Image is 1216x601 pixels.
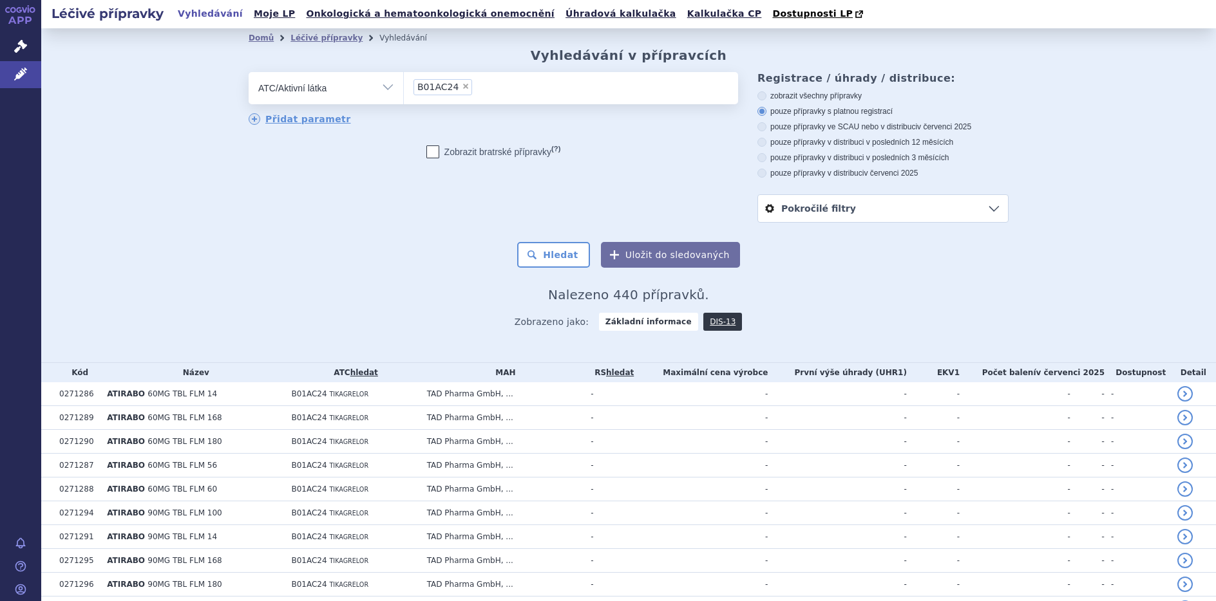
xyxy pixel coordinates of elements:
td: 0271286 [53,382,100,406]
td: - [584,430,638,454]
td: - [768,525,906,549]
td: - [638,382,768,406]
td: - [960,501,1070,525]
h3: Registrace / úhrady / distribuce: [757,72,1009,84]
span: v červenci 2025 [1036,368,1105,377]
td: TAD Pharma GmbH, ... [421,501,585,525]
td: - [960,382,1070,406]
a: Moje LP [250,5,299,23]
span: TIKAGRELOR [329,391,368,398]
a: detail [1177,577,1193,592]
td: - [907,573,960,596]
span: 90MG TBL FLM 168 [147,556,222,565]
a: Dostupnosti LP [768,5,869,23]
span: TIKAGRELOR [329,533,368,541]
span: TIKAGRELOR [329,414,368,421]
a: Vyhledávání [174,5,247,23]
td: TAD Pharma GmbH, ... [421,454,585,477]
span: B01AC24 [291,389,327,398]
td: - [960,454,1070,477]
abbr: (?) [551,145,560,153]
span: 90MG TBL FLM 100 [147,508,222,517]
td: - [638,525,768,549]
a: detail [1177,458,1193,473]
span: B01AC24 [291,508,327,517]
td: - [768,430,906,454]
li: Vyhledávání [379,28,444,48]
td: - [907,549,960,573]
span: B01AC24 [291,437,327,446]
span: TIKAGRELOR [329,462,368,469]
td: - [1105,430,1171,454]
a: hledat [606,368,634,377]
span: × [462,82,470,90]
a: detail [1177,505,1193,521]
td: 0271290 [53,430,100,454]
td: - [907,430,960,454]
span: ATIRABO [107,413,145,422]
td: 0271288 [53,477,100,501]
span: ATIRABO [107,389,145,398]
th: Počet balení [960,363,1105,382]
td: - [768,501,906,525]
span: ATIRABO [107,485,145,494]
span: 90MG TBL FLM 180 [147,580,222,589]
a: Pokročilé filtry [758,195,1008,222]
td: - [1105,382,1171,406]
label: zobrazit všechny přípravky [757,91,1009,101]
td: - [584,382,638,406]
li: B01AC24 [413,79,472,95]
a: Domů [249,33,274,42]
td: - [907,501,960,525]
td: - [907,382,960,406]
td: - [584,501,638,525]
th: Detail [1171,363,1216,382]
th: EKV1 [907,363,960,382]
td: TAD Pharma GmbH, ... [421,406,585,430]
a: hledat [350,368,378,377]
td: - [1070,477,1105,501]
a: Přidat parametr [249,113,351,125]
th: První výše úhrady (UHR1) [768,363,906,382]
input: B01AC24 [476,79,483,95]
td: - [638,477,768,501]
td: - [638,549,768,573]
td: - [768,454,906,477]
td: - [584,573,638,596]
td: 0271296 [53,573,100,596]
td: 0271291 [53,525,100,549]
th: MAH [421,363,585,382]
a: DIS-13 [703,313,742,331]
td: - [1070,382,1105,406]
button: Hledat [517,242,590,268]
span: TIKAGRELOR [329,581,368,588]
span: Dostupnosti LP [772,8,853,19]
td: TAD Pharma GmbH, ... [421,525,585,549]
th: Dostupnost [1105,363,1171,382]
td: - [1070,406,1105,430]
a: detail [1177,553,1193,568]
span: B01AC24 [417,82,459,91]
th: Maximální cena výrobce [638,363,768,382]
span: B01AC24 [291,556,327,565]
strong: Základní informace [599,313,698,331]
td: - [1070,501,1105,525]
span: 60MG TBL FLM 180 [147,437,222,446]
span: 90MG TBL FLM 14 [147,532,217,541]
td: 0271287 [53,454,100,477]
td: - [960,430,1070,454]
label: pouze přípravky v distribuci v posledních 3 měsících [757,153,1009,163]
td: - [1105,573,1171,596]
td: TAD Pharma GmbH, ... [421,549,585,573]
span: ATIRABO [107,508,145,517]
a: detail [1177,434,1193,449]
a: detail [1177,529,1193,544]
span: TIKAGRELOR [329,486,368,493]
td: - [638,454,768,477]
th: Kód [53,363,100,382]
td: - [907,454,960,477]
span: B01AC24 [291,532,327,541]
td: 0271289 [53,406,100,430]
td: 0271295 [53,549,100,573]
span: B01AC24 [291,461,327,470]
